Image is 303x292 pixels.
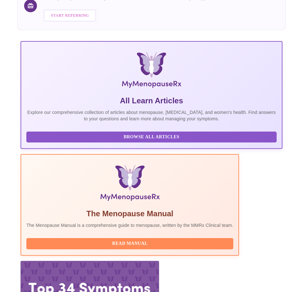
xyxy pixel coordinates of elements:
[26,222,233,228] p: The Menopause Manual is a comprehensive guide to menopause, written by the MMRx Clinical team.
[42,6,97,25] a: Start Referring
[66,52,237,90] img: MyMenopauseRx Logo
[26,132,276,143] button: Browse All Articles
[44,10,96,21] button: Start Referring
[26,96,276,106] h5: All Learn Articles
[26,238,233,249] button: Read Manual
[51,12,89,19] span: Start Referring
[26,134,278,139] a: Browse All Articles
[33,240,227,248] span: Read Manual
[26,240,235,246] a: Read Manual
[33,133,270,141] span: Browse All Articles
[26,209,233,219] h5: The Menopause Manual
[59,165,200,203] img: Menopause Manual
[26,109,276,122] p: Explore our comprehensive collection of articles about menopause, [MEDICAL_DATA], and women's hea...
